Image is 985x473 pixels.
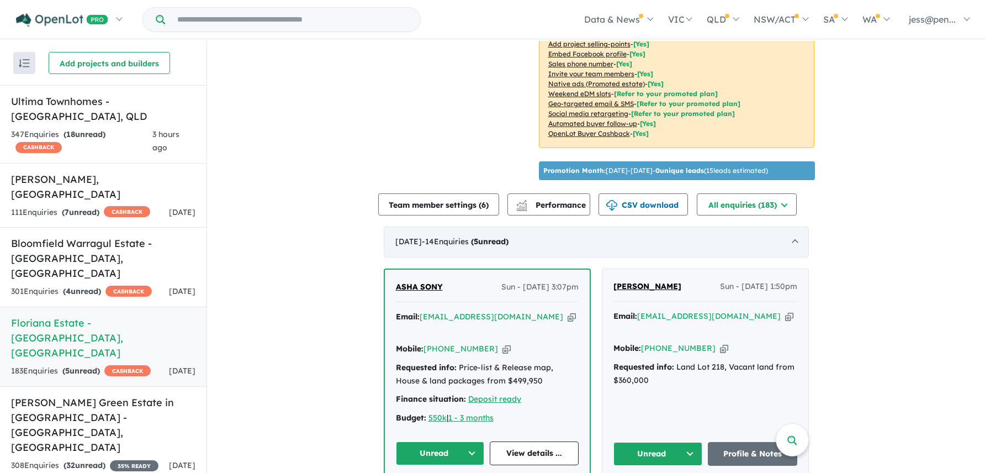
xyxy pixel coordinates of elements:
[49,52,170,74] button: Add projects and builders
[420,312,563,322] a: [EMAIL_ADDRESS][DOMAIN_NAME]
[11,459,158,472] div: 308 Enquir ies
[11,94,195,124] h5: Ultima Townhomes - [GEOGRAPHIC_DATA] , QLD
[548,80,645,88] u: Native ads (Promoted estate)
[62,366,100,376] strong: ( unread)
[396,344,423,354] strong: Mobile:
[169,366,195,376] span: [DATE]
[697,193,797,216] button: All enquiries (183)
[396,413,426,423] strong: Budget:
[548,99,634,108] u: Geo-targeted email & SMS
[396,312,420,322] strong: Email:
[613,343,641,353] strong: Mobile:
[423,344,498,354] a: [PHONE_NUMBER]
[11,206,150,219] div: 111 Enquir ies
[169,460,195,470] span: [DATE]
[11,236,195,281] h5: Bloomfield Warragul Estate - [GEOGRAPHIC_DATA] , [GEOGRAPHIC_DATA]
[11,365,151,378] div: 183 Enquir ies
[471,236,509,246] strong: ( unread)
[548,40,631,48] u: Add project selling-points
[396,394,466,404] strong: Finance situation:
[637,99,740,108] span: [Refer to your promoted plan]
[65,366,70,376] span: 5
[152,129,179,153] span: 3 hours ago
[548,109,628,118] u: Social media retargeting
[785,311,793,322] button: Copy
[396,282,443,292] span: ASHA SONY
[548,50,627,58] u: Embed Facebook profile
[568,311,576,323] button: Copy
[396,442,485,465] button: Unread
[613,361,797,387] div: Land Lot 218, Vacant land from $360,000
[543,166,768,176] p: [DATE] - [DATE] - ( 15 leads estimated)
[66,129,75,139] span: 18
[110,460,158,471] span: 35 % READY
[167,8,418,31] input: Try estate name, suburb, builder or developer
[169,286,195,296] span: [DATE]
[11,128,152,155] div: 347 Enquir ies
[15,142,62,153] span: CASHBACK
[548,70,634,78] u: Invite your team members
[65,207,69,217] span: 7
[66,286,71,296] span: 4
[516,200,526,206] img: line-chart.svg
[396,412,579,425] div: |
[629,50,645,58] span: [ Yes ]
[169,207,195,217] span: [DATE]
[501,281,579,294] span: Sun - [DATE] 3:07pm
[384,227,809,257] div: [DATE]
[11,316,195,360] h5: Floriana Estate - [GEOGRAPHIC_DATA] , [GEOGRAPHIC_DATA]
[396,362,457,372] strong: Requested info:
[518,200,586,210] span: Performance
[104,365,151,376] span: CASHBACK
[631,109,735,118] span: [Refer to your promoted plan]
[599,193,688,216] button: CSV download
[548,129,630,138] u: OpenLot Buyer Cashback
[548,119,637,128] u: Automated buyer follow-up
[909,14,956,25] span: jess@pen...
[613,281,681,291] span: [PERSON_NAME]
[708,442,797,466] a: Profile & Notes
[641,343,716,353] a: [PHONE_NUMBER]
[396,361,579,388] div: Price-list & Release map, House & land packages from $499,950
[516,203,527,211] img: bar-chart.svg
[105,286,152,297] span: CASHBACK
[448,413,494,423] a: 1 - 3 months
[63,286,101,296] strong: ( unread)
[481,200,486,210] span: 6
[378,193,499,216] button: Team member settings (6)
[613,362,674,372] strong: Requested info:
[428,413,447,423] a: 550k
[468,394,521,404] a: Deposit ready
[637,311,781,321] a: [EMAIL_ADDRESS][DOMAIN_NAME]
[11,172,195,202] h5: [PERSON_NAME] , [GEOGRAPHIC_DATA]
[648,80,664,88] span: [Yes]
[63,129,105,139] strong: ( unread)
[62,207,99,217] strong: ( unread)
[720,343,728,354] button: Copy
[396,281,443,294] a: ASHA SONY
[543,166,606,175] b: Promotion Month:
[616,60,632,68] span: [ Yes ]
[633,40,649,48] span: [ Yes ]
[640,119,656,128] span: [Yes]
[613,311,637,321] strong: Email:
[422,236,509,246] span: - 14 Enquir ies
[720,280,797,293] span: Sun - [DATE] 1:50pm
[637,70,653,78] span: [ Yes ]
[502,343,511,355] button: Copy
[474,236,478,246] span: 5
[633,129,649,138] span: [Yes]
[63,460,105,470] strong: ( unread)
[66,460,75,470] span: 32
[104,206,150,217] span: CASHBACK
[548,60,613,68] u: Sales phone number
[613,280,681,293] a: [PERSON_NAME]
[548,90,611,98] u: Weekend eDM slots
[19,59,30,67] img: sort.svg
[655,166,704,175] b: 0 unique leads
[507,193,590,216] button: Performance
[16,13,108,27] img: Openlot PRO Logo White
